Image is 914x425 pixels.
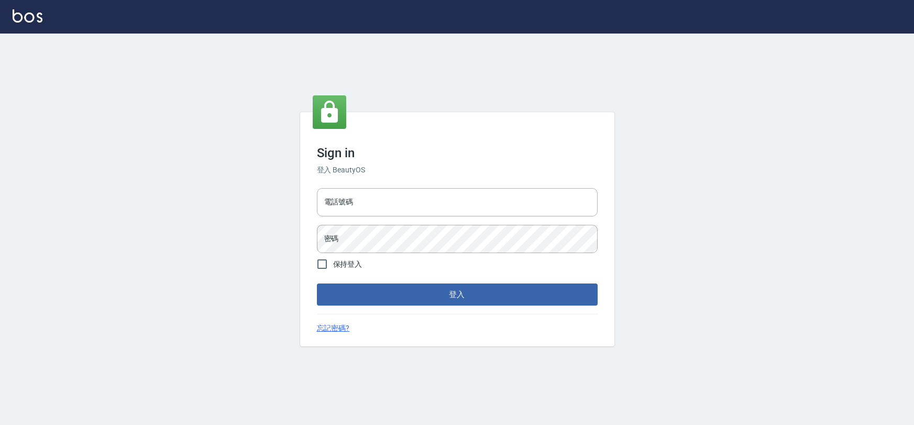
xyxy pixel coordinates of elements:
button: 登入 [317,284,598,306]
h3: Sign in [317,146,598,160]
a: 忘記密碼? [317,323,350,334]
span: 保持登入 [333,259,362,270]
h6: 登入 BeautyOS [317,165,598,176]
img: Logo [13,9,42,23]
